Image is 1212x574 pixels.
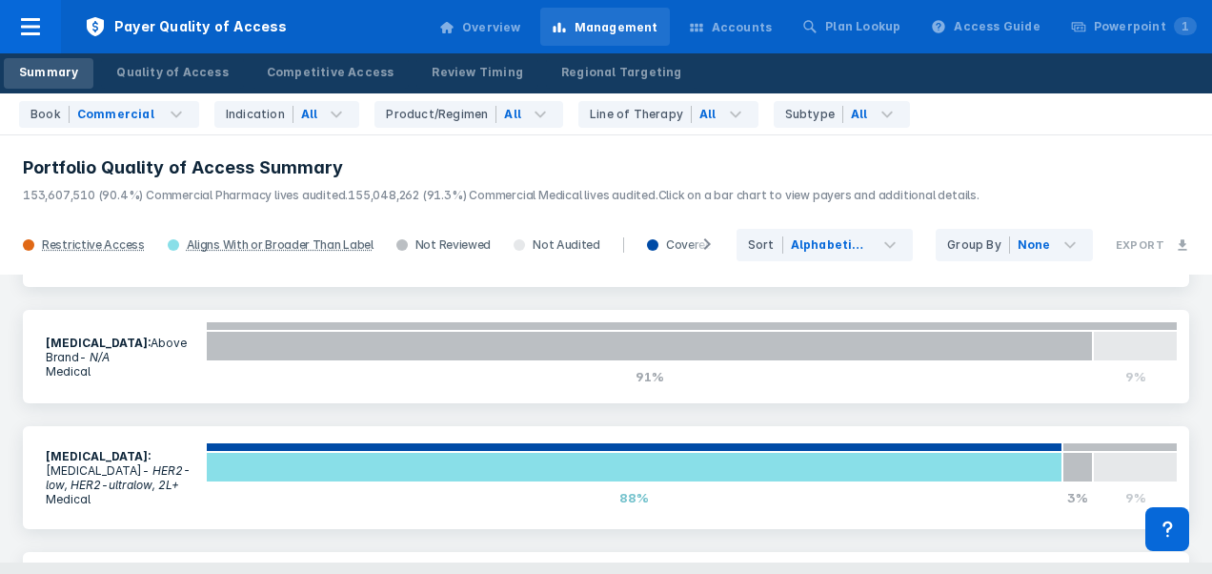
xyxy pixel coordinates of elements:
[504,106,521,123] div: All
[42,237,145,253] div: Restrictive Access
[23,310,1189,403] a: [MEDICAL_DATA]:Above Brand- N/AMedical91%9%
[590,106,692,123] div: Line of Therapy
[1018,236,1051,254] div: None
[116,64,228,81] div: Quality of Access
[101,58,243,89] a: Quality of Access
[575,19,658,36] div: Management
[23,426,1189,529] a: [MEDICAL_DATA]:[MEDICAL_DATA]- HER2-low, HER2-ultralow, 2L+Medical88%3%9%
[947,236,1010,254] div: Group By
[19,64,78,81] div: Summary
[267,64,394,81] div: Competitive Access
[677,8,784,46] a: Accounts
[1093,361,1178,392] div: 9%
[23,188,348,202] span: 153,607,510 (90.4%) Commercial Pharmacy lives audited.
[1145,507,1189,551] div: Contact Support
[385,237,502,253] div: Not Reviewed
[187,237,374,253] div: Aligns With or Broader Than Label
[1094,18,1197,35] div: Powerpoint
[30,106,70,123] div: Book
[502,237,612,253] div: Not Audited
[699,106,717,123] div: All
[1062,482,1094,513] div: 3%
[34,438,206,518] section: [MEDICAL_DATA]
[386,106,496,123] div: Product/Regimen
[825,18,900,35] div: Plan Lookup
[206,482,1062,513] div: 88%
[4,58,93,89] a: Summary
[1093,482,1178,513] div: 9%
[252,58,410,89] a: Competitive Access
[206,361,1093,392] div: 91%
[301,106,318,123] div: All
[79,350,110,364] i: - N/A
[226,106,293,123] div: Indication
[851,106,868,123] div: All
[46,463,191,492] i: - HER2-low, HER2-ultralow, 2L+
[46,492,194,506] p: Medical
[416,58,538,89] a: Review Timing
[348,188,657,202] span: 155,048,262 (91.3%) Commercial Medical lives audited.
[748,236,783,254] div: Sort
[712,19,773,36] div: Accounts
[1104,227,1201,263] button: Export
[1116,238,1164,252] h3: Export
[785,106,843,123] div: Subtype
[791,236,869,254] div: Alphabetically (A -> Z)
[34,324,206,390] section: Above Brand
[46,364,194,379] p: Medical
[636,237,724,253] div: Covered
[46,449,151,463] b: [MEDICAL_DATA] :
[540,8,670,46] a: Management
[1174,17,1197,35] span: 1
[428,8,533,46] a: Overview
[23,156,1189,179] h3: Portfolio Quality of Access Summary
[432,64,523,81] div: Review Timing
[546,58,697,89] a: Regional Targeting
[561,64,682,81] div: Regional Targeting
[46,336,151,350] b: [MEDICAL_DATA] :
[954,18,1040,35] div: Access Guide
[658,188,980,202] span: Click on a bar chart to view payers and additional details.
[77,106,154,123] div: Commercial
[462,19,521,36] div: Overview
